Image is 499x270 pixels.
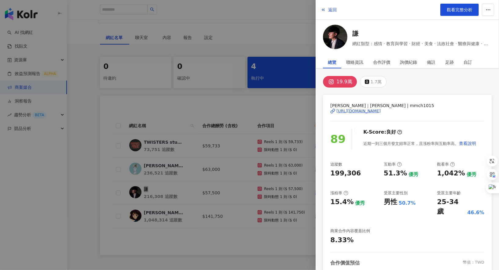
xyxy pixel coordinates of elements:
[363,129,402,135] div: K-Score :
[409,171,418,178] div: 優秀
[330,236,354,245] div: 8.33%
[384,162,402,167] div: 互動率
[323,76,357,88] button: 19.9萬
[445,56,454,68] div: 足跡
[437,190,461,196] div: 受眾主要年齡
[328,56,336,68] div: 總覽
[346,56,363,68] div: 聯絡資訊
[352,29,492,38] a: 謙
[399,200,416,207] div: 50.7%
[328,7,337,12] span: 返回
[330,162,342,167] div: 追蹤數
[467,171,476,178] div: 優秀
[467,209,484,216] div: 46.6%
[330,131,346,148] div: 89
[373,56,390,68] div: 合作評價
[323,25,347,51] a: KOL Avatar
[330,102,484,109] span: [PERSON_NAME]｜[PERSON_NAME] | mmch1015
[447,7,472,12] span: 觀看完整分析
[459,141,476,146] span: 查看說明
[464,56,472,68] div: 自訂
[384,197,397,207] div: 男性
[440,4,479,16] a: 觀看完整分析
[352,40,492,47] span: 網紅類型：感情 · 教育與學習 · 財經 · 美食 · 法政社會 · 醫療與健康 · 旅遊
[463,260,484,266] div: 幣值：TWD
[330,228,370,234] div: 商業合作內容覆蓋比例
[371,77,382,86] div: 1.7萬
[400,56,417,68] div: 詢價紀錄
[323,25,347,49] img: KOL Avatar
[363,137,476,149] div: 近期一到三個月發文頻率正常，且漲粉率與互動率高。
[427,56,435,68] div: 備註
[360,76,387,88] button: 1.7萬
[384,169,407,178] div: 51.3%
[330,190,348,196] div: 漲粉率
[336,77,352,86] div: 19.9萬
[336,108,381,114] div: [URL][DOMAIN_NAME]
[459,137,476,149] button: 查看說明
[330,169,361,178] div: 199,306
[437,197,466,216] div: 25-34 歲
[330,197,354,207] div: 15.4%
[330,108,484,114] a: [URL][DOMAIN_NAME]
[386,129,396,135] div: 良好
[384,190,408,196] div: 受眾主要性別
[437,162,455,167] div: 觀看率
[437,169,465,178] div: 1,042%
[330,260,360,266] div: 合作價值預估
[321,4,337,16] button: 返回
[355,200,365,207] div: 優秀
